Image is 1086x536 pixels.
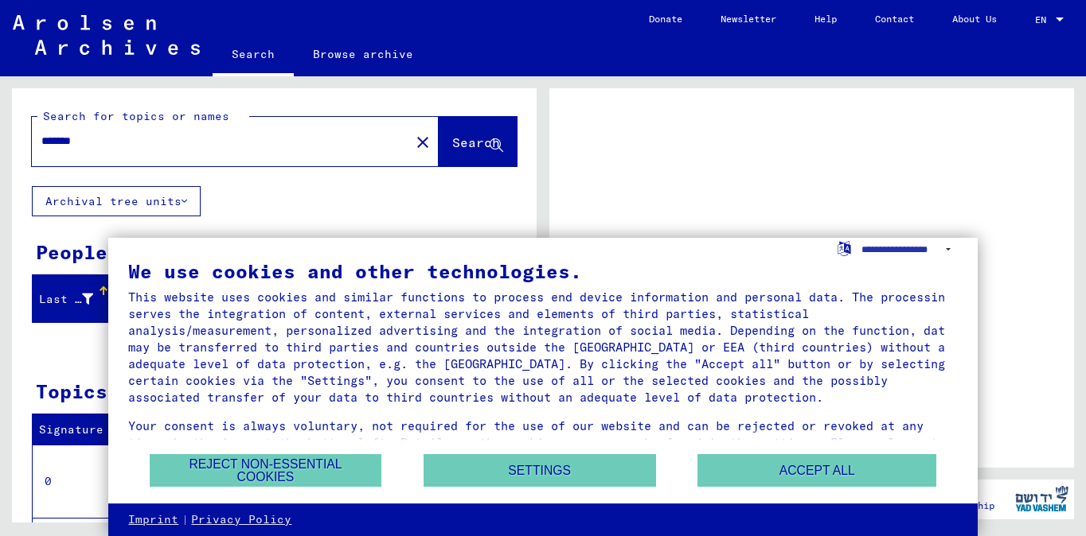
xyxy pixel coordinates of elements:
div: We use cookies and other technologies. [128,262,957,281]
div: Your consent is always voluntary, not required for the use of our website and can be rejected or ... [128,418,957,468]
button: Settings [424,454,656,487]
button: Search [439,117,517,166]
div: People [36,238,107,266]
button: Archival tree units [32,186,201,216]
div: Signature [39,421,130,438]
span: EN [1035,14,1053,25]
a: Imprint [128,512,178,528]
img: yv_logo.png [1012,479,1072,519]
mat-label: Search for topics or names [43,109,229,123]
mat-header-cell: Last Name [33,277,110,321]
td: 0 [33,445,143,518]
button: Clear [407,126,439,157]
div: Topics [36,377,107,406]
button: Accept all [697,454,936,487]
img: Arolsen_neg.svg [13,15,200,55]
mat-icon: close [413,133,432,152]
span: Search [452,134,500,150]
a: Privacy Policy [191,512,291,528]
a: Browse archive [294,35,432,73]
div: Last Name [39,286,113,312]
div: Signature [39,418,146,443]
div: Last Name [39,291,93,308]
div: This website uses cookies and similar functions to process end device information and personal da... [128,289,957,406]
button: Reject non-essential cookies [150,454,382,487]
a: Search [213,35,294,76]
